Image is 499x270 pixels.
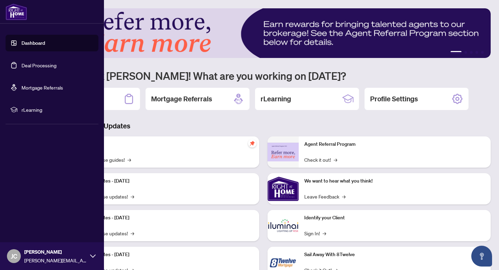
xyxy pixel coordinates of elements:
button: 2 [464,51,467,54]
p: Agent Referral Program [304,141,485,148]
p: We want to hear what you think! [304,177,485,185]
p: Sail Away With 8Twelve [304,251,485,259]
a: Dashboard [21,40,45,46]
span: pushpin [248,139,256,147]
span: [PERSON_NAME] [24,248,87,256]
span: → [334,156,337,163]
h2: Mortgage Referrals [151,94,212,104]
button: 5 [481,51,484,54]
img: We want to hear what you think! [268,173,299,204]
p: Identify your Client [304,214,485,222]
span: → [128,156,131,163]
img: Slide 0 [36,8,491,58]
p: Platform Updates - [DATE] [73,251,254,259]
button: 3 [470,51,473,54]
a: Leave Feedback→ [304,193,345,200]
img: logo [6,3,27,20]
h3: Brokerage & Industry Updates [36,121,491,131]
p: Platform Updates - [DATE] [73,177,254,185]
span: JC [11,251,17,261]
h2: rLearning [261,94,291,104]
span: rLearning [21,106,94,113]
a: Mortgage Referrals [21,84,63,91]
h1: Welcome back [PERSON_NAME]! What are you working on [DATE]? [36,69,491,82]
button: 1 [450,51,462,54]
a: Sign In!→ [304,229,326,237]
span: → [342,193,345,200]
span: → [131,193,134,200]
a: Deal Processing [21,62,56,68]
a: Check it out!→ [304,156,337,163]
button: Open asap [471,246,492,267]
button: 4 [475,51,478,54]
span: [PERSON_NAME][EMAIL_ADDRESS][DOMAIN_NAME] [24,256,87,264]
img: Agent Referral Program [268,143,299,162]
img: Identify your Client [268,210,299,241]
p: Platform Updates - [DATE] [73,214,254,222]
h2: Profile Settings [370,94,418,104]
p: Self-Help [73,141,254,148]
span: → [131,229,134,237]
span: → [323,229,326,237]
